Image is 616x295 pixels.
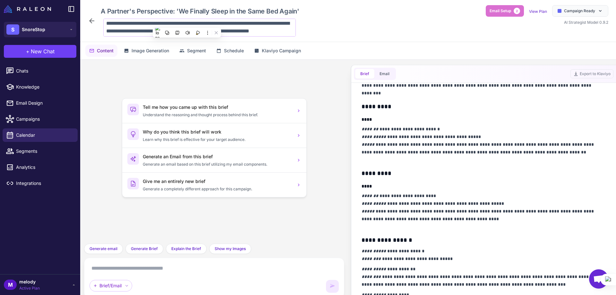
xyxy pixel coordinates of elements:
span: Schedule [224,47,244,54]
button: Generate email [84,244,123,254]
a: Chats [3,64,78,78]
a: Knowledge [3,80,78,94]
span: Active Plan [19,285,40,291]
div: Open chat [589,269,608,289]
button: Email Setup2 [486,5,524,17]
p: Generate an email based on this brief utilizing my email components. [143,161,292,167]
a: Analytics [3,161,78,174]
h3: Tell me how you came up with this brief [143,104,292,111]
img: Raleon Logo [4,5,51,13]
span: Segment [187,47,206,54]
button: Schedule [212,45,248,57]
a: Segments [3,144,78,158]
span: + [26,48,30,55]
div: S [6,24,19,35]
a: Integrations [3,177,78,190]
span: Content [97,47,114,54]
span: Campaign Ready [564,8,595,14]
h3: Generate an Email from this brief [143,153,292,160]
div: M [4,280,17,290]
button: +New Chat [4,45,76,58]
button: Content [85,45,117,57]
a: Calendar [3,128,78,142]
span: AI Strategist Model 0.9.2 [564,20,608,25]
span: Generate Brief [131,246,158,252]
button: Segment [175,45,210,57]
span: Integrations [16,180,73,187]
span: melody [19,278,40,285]
span: Analytics [16,164,73,171]
span: 2 [514,8,520,14]
a: Raleon Logo [4,5,54,13]
p: Learn why this brief is effective for your target audience. [143,137,292,143]
span: Show my Images [215,246,246,252]
h3: Give me an entirely new brief [143,178,292,185]
span: Chats [16,67,73,74]
div: Brief/Email [90,280,132,291]
span: SnoreStop [22,26,45,33]
button: Email [374,69,395,79]
p: Understand the reasoning and thought process behind this brief. [143,112,292,118]
span: Generate email [90,246,117,252]
span: Calendar [16,132,73,139]
a: View Plan [529,9,547,14]
span: Email Setup [490,8,511,14]
a: Campaigns [3,112,78,126]
a: Email Design [3,96,78,110]
button: Generate Brief [125,244,163,254]
span: Image Generation [132,47,169,54]
h3: Why do you think this brief will work [143,128,292,135]
span: Segments [16,148,73,155]
span: Knowledge [16,83,73,91]
button: Klaviyo Campaign [250,45,305,57]
button: Brief [355,69,374,79]
div: Click to edit campaign name [98,5,302,17]
span: Explain the Brief [171,246,201,252]
span: Email Design [16,100,73,107]
button: Show my Images [209,244,251,254]
p: Generate a completely different approach for this campaign. [143,186,292,192]
button: Export to Klaviyo [570,69,613,78]
span: New Chat [31,48,55,55]
button: SSnoreStop [4,22,76,37]
button: Image Generation [120,45,173,57]
span: Campaigns [16,116,73,123]
span: Klaviyo Campaign [262,47,301,54]
button: Explain the Brief [166,244,207,254]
